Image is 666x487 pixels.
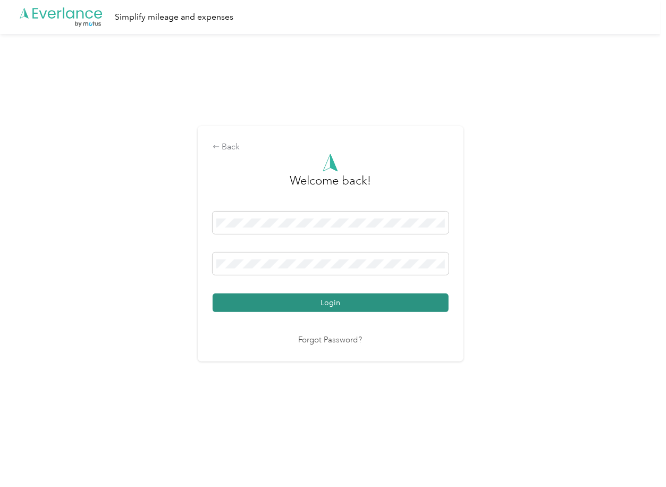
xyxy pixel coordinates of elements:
a: Forgot Password? [299,334,362,347]
div: Simplify mileage and expenses [115,11,233,24]
h3: greeting [290,172,371,200]
button: Login [213,293,449,312]
iframe: Everlance-gr Chat Button Frame [606,427,666,487]
div: Back [213,141,449,154]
